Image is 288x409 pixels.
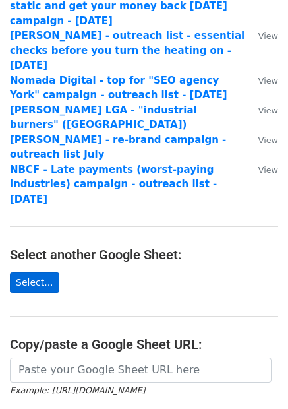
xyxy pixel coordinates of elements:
a: NBCF - Late payments (worst-paying industries) campaign - outreach list - [DATE] [10,164,217,205]
a: [PERSON_NAME] LGA - "industrial burners" ([GEOGRAPHIC_DATA]) [10,104,197,131]
small: View [258,76,278,86]
a: Select... [10,272,59,293]
a: [PERSON_NAME] - re-brand campaign - outreach list July [10,134,226,161]
small: View [258,106,278,115]
small: View [258,135,278,145]
a: View [245,164,278,175]
a: Nomada Digital - top for "SEO agency York" campaign - outreach list - [DATE] [10,75,227,102]
a: View [245,134,278,146]
small: View [258,165,278,175]
a: [PERSON_NAME] - outreach list - essential checks before you turn the heating on - [DATE] [10,30,245,71]
a: View [245,30,278,42]
h4: Select another Google Sheet: [10,247,278,263]
a: View [245,75,278,86]
small: View [258,31,278,41]
small: Example: [URL][DOMAIN_NAME] [10,385,145,395]
iframe: Chat Widget [222,346,288,409]
h4: Copy/paste a Google Sheet URL: [10,336,278,352]
a: View [245,104,278,116]
input: Paste your Google Sheet URL here [10,358,272,383]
